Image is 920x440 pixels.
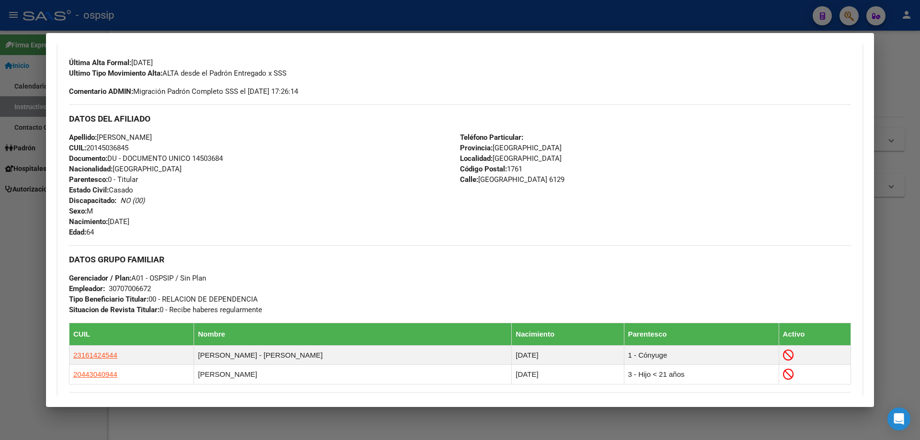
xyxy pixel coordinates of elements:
span: 00 - RELACION DE DEPENDENCIA [69,295,258,304]
span: A01 - OSPSIP / Sin Plan [69,274,206,282]
span: [DATE] [69,58,153,67]
strong: Gerenciador / Plan: [69,274,131,282]
strong: Nacimiento: [69,217,108,226]
th: Nombre [194,323,512,346]
strong: Estado Civil: [69,186,109,194]
th: Activo [779,323,851,346]
strong: Calle: [460,175,478,184]
span: ALTA desde el Padrón Entregado x SSS [69,69,287,78]
strong: Provincia: [460,144,493,152]
strong: Empleador: [69,284,105,293]
strong: Comentario ADMIN: [69,87,133,96]
h3: DATOS GRUPO FAMILIAR [69,254,851,265]
strong: Ultimo Tipo Movimiento Alta: [69,69,162,78]
span: [PERSON_NAME] [69,133,152,142]
i: NO (00) [120,196,145,205]
td: [DATE] [512,346,624,365]
div: Open Intercom Messenger [887,407,910,430]
strong: Tipo Beneficiario Titular: [69,295,149,304]
td: [DATE] [512,365,624,384]
strong: Teléfono Particular: [460,133,523,142]
th: CUIL [69,323,194,346]
span: [GEOGRAPHIC_DATA] [460,144,562,152]
td: [PERSON_NAME] [194,365,512,384]
span: Migración Padrón Completo SSS el [DATE] 17:26:14 [69,86,298,97]
span: 1761 [460,165,522,173]
strong: Nacionalidad: [69,165,113,173]
strong: Situacion de Revista Titular: [69,305,160,314]
span: 20145036845 [69,144,128,152]
span: 20443040944 [73,370,117,378]
strong: Código Postal: [460,165,507,173]
td: 1 - Cónyuge [624,346,779,365]
span: [DATE] [69,217,129,226]
strong: Apellido: [69,133,97,142]
strong: Sexo: [69,207,87,215]
span: 64 [69,228,94,237]
span: M [69,207,93,215]
span: [GEOGRAPHIC_DATA] 6129 [460,175,564,184]
span: 0 - Recibe haberes regularmente [69,305,262,314]
h3: DATOS DEL AFILIADO [69,113,851,124]
div: 30707006672 [109,283,151,294]
span: 0 - Titular [69,175,138,184]
strong: Discapacitado: [69,196,116,205]
span: DU - DOCUMENTO UNICO 14503684 [69,154,223,163]
span: 23161424544 [73,351,117,359]
strong: Parentesco: [69,175,108,184]
strong: CUIL: [69,144,86,152]
th: Parentesco [624,323,779,346]
span: [GEOGRAPHIC_DATA] [69,165,182,173]
td: [PERSON_NAME] - [PERSON_NAME] [194,346,512,365]
th: Nacimiento [512,323,624,346]
span: [GEOGRAPHIC_DATA] [460,154,562,163]
strong: Última Alta Formal: [69,58,131,67]
strong: Documento: [69,154,107,163]
td: 3 - Hijo < 21 años [624,365,779,384]
span: Casado [69,186,133,194]
strong: Localidad: [460,154,493,163]
strong: Edad: [69,228,86,237]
